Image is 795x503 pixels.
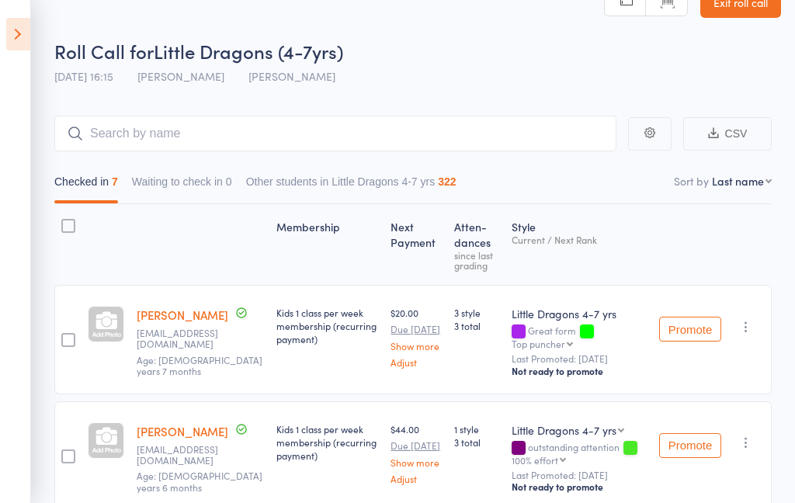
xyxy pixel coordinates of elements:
small: Last Promoted: [DATE] [512,470,647,480]
span: Age: [DEMOGRAPHIC_DATA] years 6 months [137,469,262,493]
div: Little Dragons 4-7 yrs [512,422,616,438]
div: Not ready to promote [512,480,647,493]
span: 3 total [454,435,499,449]
div: Not ready to promote [512,365,647,377]
span: [DATE] 16:15 [54,68,113,84]
div: Atten­dances [448,211,505,278]
div: Membership [270,211,385,278]
div: Kids 1 class per week membership (recurring payment) [276,422,379,462]
div: Little Dragons 4-7 yrs [512,306,647,321]
div: since last grading [454,250,499,270]
div: Top puncher [512,338,565,349]
a: Show more [391,457,441,467]
span: [PERSON_NAME] [137,68,224,84]
span: Little Dragons (4-7yrs) [154,38,343,64]
div: Kids 1 class per week membership (recurring payment) [276,306,379,345]
button: Waiting to check in0 [132,168,232,203]
input: Search by name [54,116,616,151]
span: Age: [DEMOGRAPHIC_DATA] years 7 months [137,353,262,377]
div: Current / Next Rank [512,234,647,245]
div: 7 [112,175,118,188]
span: [PERSON_NAME] [248,68,335,84]
label: Sort by [674,173,709,189]
div: Style [505,211,653,278]
small: Last Promoted: [DATE] [512,353,647,364]
div: 322 [438,175,456,188]
span: 1 style [454,422,499,435]
div: $20.00 [391,306,441,367]
div: Last name [712,173,764,189]
span: Roll Call for [54,38,154,64]
span: 3 total [454,319,499,332]
button: CSV [683,117,772,151]
div: Next Payment [384,211,447,278]
a: Adjust [391,357,441,367]
a: Adjust [391,474,441,484]
button: Promote [659,433,721,458]
span: 3 style [454,306,499,319]
a: [PERSON_NAME] [137,307,228,323]
small: Aimee_jean_@hotmail.com [137,328,238,350]
a: [PERSON_NAME] [137,423,228,439]
button: Promote [659,317,721,342]
small: Due [DATE] [391,324,441,335]
small: Belindacario@gmail.com [137,444,238,467]
a: Show more [391,341,441,351]
div: 100% effort [512,455,558,465]
button: Other students in Little Dragons 4-7 yrs322 [246,168,457,203]
div: outstanding attention [512,442,647,465]
div: Great form [512,325,647,349]
small: Due [DATE] [391,440,441,451]
div: $44.00 [391,422,441,484]
div: 0 [226,175,232,188]
button: Checked in7 [54,168,118,203]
